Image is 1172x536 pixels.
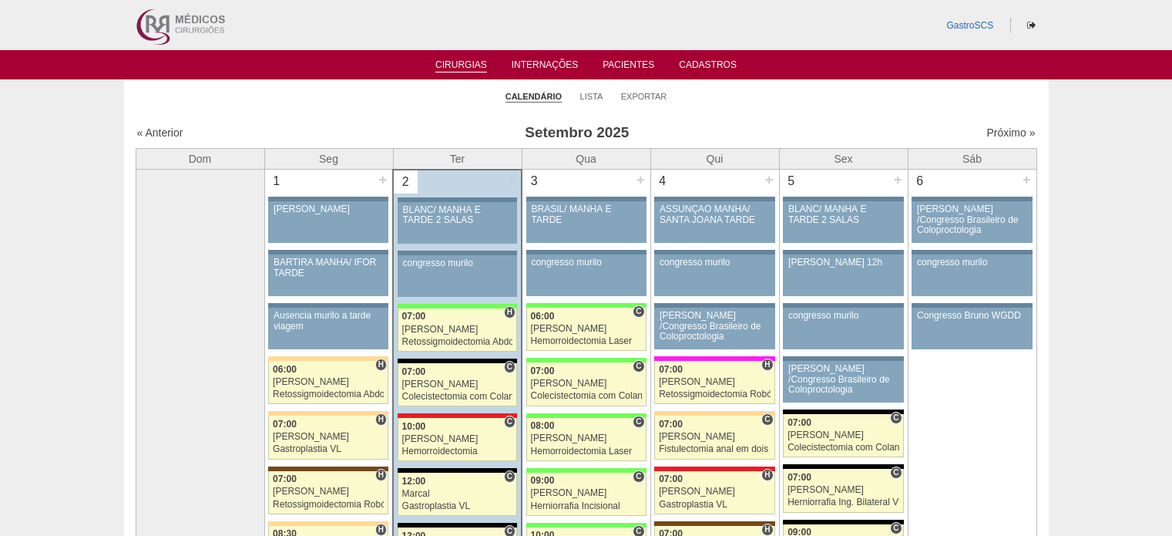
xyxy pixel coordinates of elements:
div: Gastroplastia VL [273,444,384,454]
div: + [634,170,647,190]
div: Key: Aviso [654,197,774,201]
span: 07:00 [402,366,426,377]
a: ASSUNÇÃO MANHÃ/ SANTA JOANA TARDE [654,201,774,243]
span: 10:00 [402,421,426,432]
div: Colecistectomia com Colangiografia VL [531,391,642,401]
div: Key: Brasil [526,413,646,418]
div: Key: Blanc [398,523,517,528]
div: Key: Bartira [654,411,774,416]
div: [PERSON_NAME] [787,485,899,495]
a: [PERSON_NAME] 12h [783,255,903,296]
a: C 12:00 Marcal Gastroplastia VL [398,473,517,516]
span: Consultório [890,412,902,424]
span: 07:00 [402,311,426,322]
a: BARTIRA MANHÃ/ IFOR TARDE [268,255,388,296]
a: C 09:00 [PERSON_NAME] Herniorrafia Incisional [526,473,646,516]
a: Pacientes [603,59,654,75]
span: 07:00 [659,419,683,430]
div: [PERSON_NAME] [659,432,771,442]
a: [PERSON_NAME] [268,201,388,243]
a: Internações [512,59,579,75]
span: 07:00 [787,417,811,428]
div: [PERSON_NAME] [787,430,899,440]
div: Key: Aviso [783,197,903,201]
span: Consultório [633,305,644,318]
span: 06:00 [273,364,297,375]
div: [PERSON_NAME] [274,204,383,214]
div: Retossigmoidectomia Abdominal VL [273,389,384,399]
a: congresso murilo [398,255,517,297]
h3: Setembro 2025 [352,122,801,144]
div: Key: Aviso [783,303,903,308]
div: Key: Aviso [654,303,774,308]
th: Qui [650,148,779,170]
div: 5 [780,170,804,193]
a: C 08:00 [PERSON_NAME] Hemorroidectomia Laser [526,418,646,461]
span: 07:00 [273,474,297,484]
div: Key: Brasil [526,523,646,528]
span: Consultório [761,413,773,426]
span: Consultório [504,416,515,428]
div: Ausencia murilo a tarde viagem [274,311,383,331]
div: 4 [651,170,675,193]
a: [PERSON_NAME] /Congresso Brasileiro de Coloproctologia [783,361,903,403]
a: congresso murilo [526,255,646,296]
div: ASSUNÇÃO MANHÃ/ SANTA JOANA TARDE [660,204,770,224]
div: congresso murilo [788,311,898,321]
div: Gastroplastia VL [402,501,513,511]
div: Key: Aviso [398,197,517,202]
div: Gastroplastia VL [659,500,771,510]
div: Key: Blanc [398,359,517,363]
a: BRASIL/ MANHÃ E TARDE [526,201,646,243]
div: Key: Aviso [398,251,517,255]
div: [PERSON_NAME] /Congresso Brasileiro de Coloproctologia [660,311,770,342]
div: Retossigmoidectomia Robótica [273,500,384,510]
div: [PERSON_NAME] [273,377,384,387]
th: Dom [136,148,264,170]
a: H 07:00 [PERSON_NAME] Gastroplastia VL [654,471,774,514]
div: congresso murilo [403,258,512,268]
th: Seg [264,148,393,170]
div: Key: Blanc [783,410,903,414]
a: C 07:00 [PERSON_NAME] Colecistectomia com Colangiografia VL [398,363,517,406]
a: BLANC/ MANHÃ E TARDE 2 SALAS [398,202,517,244]
div: [PERSON_NAME] [531,488,642,498]
div: [PERSON_NAME] [402,325,513,335]
span: 12:00 [402,476,426,487]
div: Key: Aviso [268,303,388,308]
div: Key: Brasil [526,303,646,308]
div: [PERSON_NAME] [402,379,513,389]
a: C 07:00 [PERSON_NAME] Colecistectomia com Colangiografia VL [783,414,903,457]
div: Key: Brasil [526,358,646,362]
a: C 06:00 [PERSON_NAME] Hemorroidectomia Laser [526,308,646,351]
span: 07:00 [531,366,555,376]
div: [PERSON_NAME] [402,434,513,444]
span: Consultório [633,360,644,373]
span: Consultório [633,416,644,428]
div: + [763,170,776,190]
div: [PERSON_NAME] [273,432,384,442]
div: BLANC/ MANHÃ E TARDE 2 SALAS [403,205,512,225]
span: Consultório [890,522,902,534]
div: Key: Bartira [268,411,388,416]
span: 07:00 [787,472,811,483]
a: Exportar [621,91,667,102]
div: Key: Brasil [398,304,517,308]
div: Key: Pro Matre [654,356,774,361]
a: congresso murilo [783,308,903,349]
div: Key: Aviso [268,250,388,255]
div: [PERSON_NAME] [273,487,384,497]
span: Hospital [761,469,773,481]
a: H 07:00 [PERSON_NAME] Retossigmoidectomia Robótica [654,361,774,404]
div: [PERSON_NAME] /Congresso Brasileiro de Coloproctologia [788,364,898,395]
div: Key: Assunção [398,413,517,418]
span: Hospital [375,359,387,371]
span: Consultório [504,361,515,373]
div: Key: Aviso [654,250,774,255]
div: [PERSON_NAME] [531,379,642,389]
div: Hemorroidectomia Laser [531,447,642,457]
a: GastroSCS [946,20,993,31]
a: Cirurgias [435,59,487,72]
div: [PERSON_NAME] 12h [788,258,898,268]
div: Key: Bartira [268,356,388,361]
